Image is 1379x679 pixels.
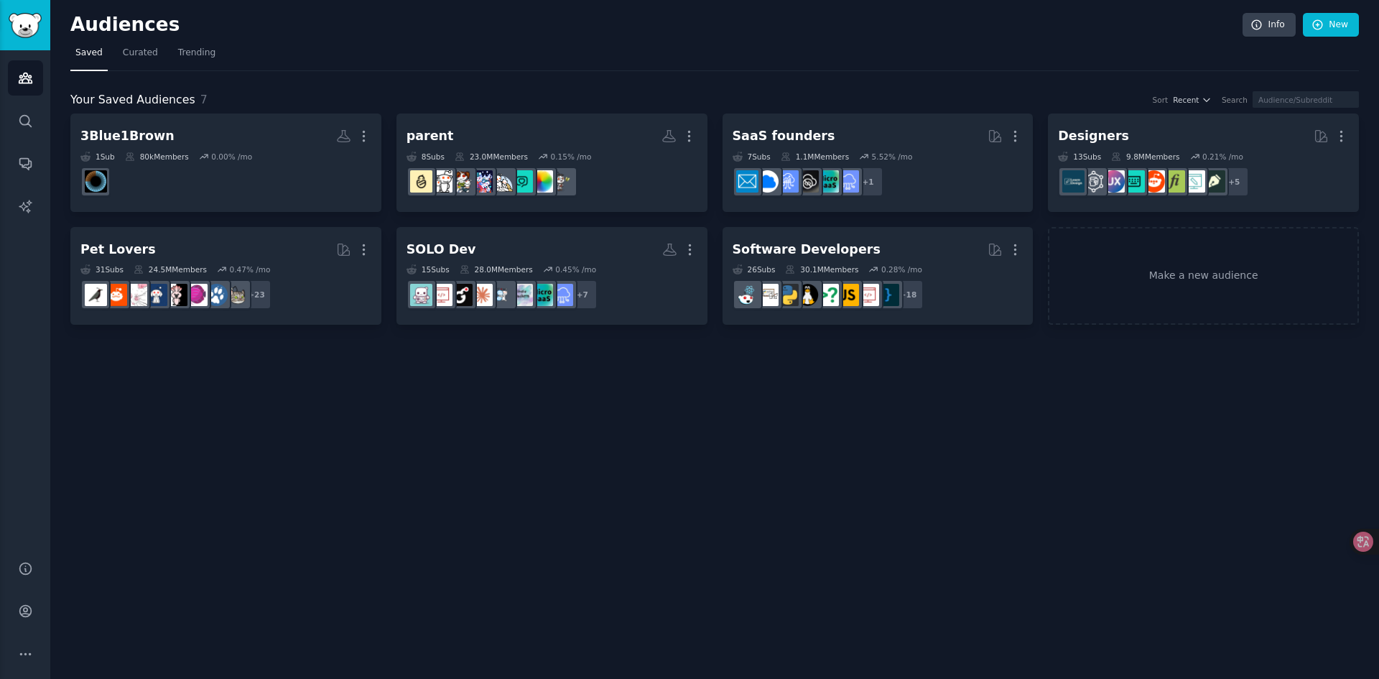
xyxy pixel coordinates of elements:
[555,264,596,274] div: 0.45 % /mo
[450,170,473,193] img: breakingmom
[410,284,432,306] img: GameDevelopment
[1082,170,1105,193] img: userexperience
[1222,95,1248,105] div: Search
[1048,227,1359,325] a: Make a new audience
[1111,152,1179,162] div: 9.8M Members
[123,47,158,60] span: Curated
[776,170,799,193] img: SaaSSales
[1143,170,1165,193] img: logodesign
[1153,95,1169,105] div: Sort
[70,114,381,212] a: 3Blue1Brown1Sub80kMembers0.00% /mo3Blue1Brown
[511,284,533,306] img: indiehackers
[450,284,473,306] img: Games
[1163,170,1185,193] img: typography
[410,170,432,193] img: Parenting
[80,152,115,162] div: 1 Sub
[1173,95,1199,105] span: Recent
[837,170,859,193] img: SaaS
[211,152,252,162] div: 0.00 % /mo
[80,127,175,145] div: 3Blue1Brown
[872,152,913,162] div: 5.52 % /mo
[837,284,859,306] img: javascript
[173,42,220,71] a: Trending
[85,170,107,193] img: 3Blue1Brown
[396,114,707,212] a: parent8Subs23.0MMembers0.15% /moNoStupidQuestionsAutism_ParentingMommithomeschoolteenagersbreakin...
[241,280,271,310] div: + 23
[733,241,881,259] div: Software Developers
[756,284,779,306] img: learnpython
[165,284,187,306] img: parrots
[1102,170,1125,193] img: UXDesign
[1058,152,1101,162] div: 13 Sub s
[1203,170,1225,193] img: graphic_design
[785,264,858,274] div: 30.1M Members
[1303,13,1359,37] a: New
[881,264,922,274] div: 0.28 % /mo
[80,241,156,259] div: Pet Lovers
[853,167,883,197] div: + 1
[1219,167,1249,197] div: + 5
[797,284,819,306] img: linux
[134,264,207,274] div: 24.5M Members
[70,14,1243,37] h2: Audiences
[733,264,776,274] div: 26 Sub s
[460,264,533,274] div: 28.0M Members
[70,91,195,109] span: Your Saved Audiences
[817,284,839,306] img: cscareerquestions
[723,114,1034,212] a: SaaS founders7Subs1.1MMembers5.52% /mo+1SaaSmicrosaasNoCodeSaaSSaaSSalesB2BSaaSSaaS_Email_Marketing
[1183,170,1205,193] img: web_design
[470,170,493,193] img: teenagers
[551,170,573,193] img: NoStupidQuestions
[470,284,493,306] img: ClaudeAI
[781,152,849,162] div: 1.1M Members
[736,170,758,193] img: SaaS_Email_Marketing
[567,280,598,310] div: + 7
[85,284,107,306] img: birding
[756,170,779,193] img: B2BSaaS
[1048,114,1359,212] a: Designers13Subs9.8MMembers0.21% /mo+5graphic_designweb_designtypographylogodesignUI_DesignUXDesig...
[125,284,147,306] img: RATS
[893,280,924,310] div: + 18
[551,152,592,162] div: 0.15 % /mo
[407,241,476,259] div: SOLO Dev
[857,284,879,306] img: webdev
[1062,170,1085,193] img: learndesign
[1123,170,1145,193] img: UI_Design
[733,127,835,145] div: SaaS founders
[70,227,381,325] a: Pet Lovers31Subs24.5MMembers0.47% /mo+23catsdogsAquariumsparrotsdogswithjobsRATSBeardedDragonsbir...
[776,284,799,306] img: Python
[80,264,124,274] div: 31 Sub s
[817,170,839,193] img: microsaas
[145,284,167,306] img: dogswithjobs
[70,42,108,71] a: Saved
[736,284,758,306] img: reactjs
[205,284,228,306] img: dogs
[430,284,452,306] img: webdev
[1253,91,1359,108] input: Audience/Subreddit
[118,42,163,71] a: Curated
[531,170,553,193] img: Autism_Parenting
[531,284,553,306] img: microsaas
[229,264,270,274] div: 0.47 % /mo
[723,227,1034,325] a: Software Developers26Subs30.1MMembers0.28% /mo+18programmingwebdevjavascriptcscareerquestionslinu...
[491,170,513,193] img: homeschool
[1243,13,1296,37] a: Info
[455,152,528,162] div: 23.0M Members
[430,170,452,193] img: daddit
[407,152,445,162] div: 8 Sub s
[75,47,103,60] span: Saved
[105,284,127,306] img: BeardedDragons
[226,284,248,306] img: cats
[185,284,208,306] img: Aquariums
[733,152,771,162] div: 7 Sub s
[1058,127,1129,145] div: Designers
[407,264,450,274] div: 15 Sub s
[877,284,899,306] img: programming
[178,47,215,60] span: Trending
[551,284,573,306] img: SaaS
[9,13,42,38] img: GummySearch logo
[491,284,513,306] img: InternetIsBeautiful
[511,170,533,193] img: Mommit
[1173,95,1212,105] button: Recent
[396,227,707,325] a: SOLO Dev15Subs28.0MMembers0.45% /mo+7SaaSmicrosaasindiehackersInternetIsBeautifulClaudeAIGamesweb...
